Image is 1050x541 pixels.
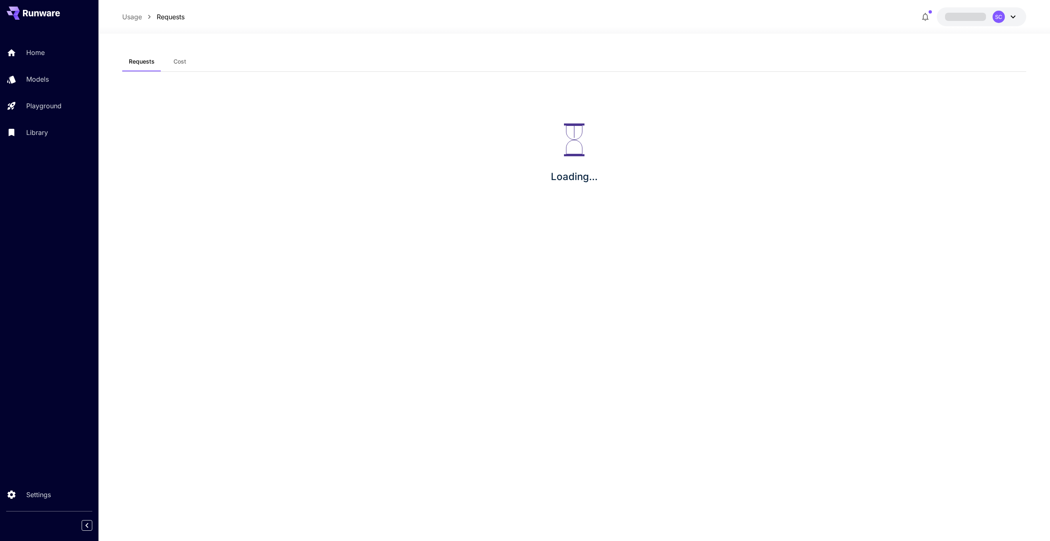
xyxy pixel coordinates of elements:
p: Models [26,74,49,84]
span: Requests [129,58,155,65]
a: Requests [157,12,185,22]
p: Home [26,48,45,57]
div: Collapse sidebar [88,518,98,533]
p: Playground [26,101,62,111]
p: Settings [26,490,51,500]
nav: breadcrumb [122,12,185,22]
button: Collapse sidebar [82,520,92,531]
span: Cost [173,58,186,65]
div: SC [993,11,1005,23]
p: Library [26,128,48,137]
button: SC [937,7,1026,26]
p: Loading... [551,169,598,184]
a: Usage [122,12,142,22]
